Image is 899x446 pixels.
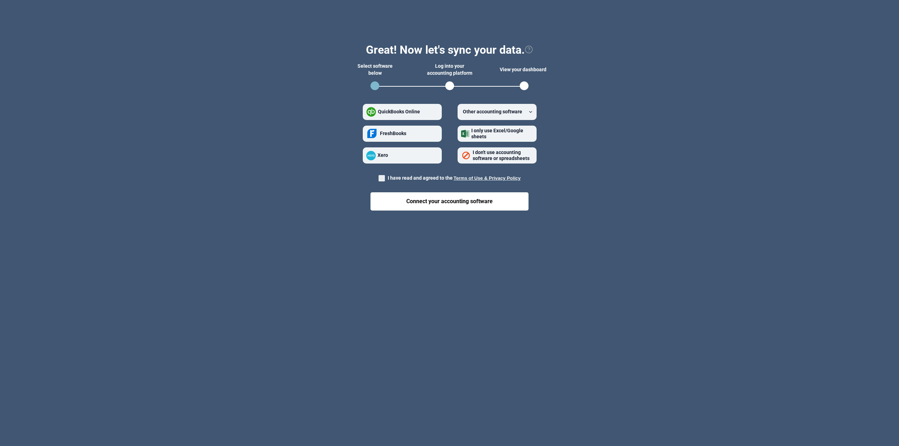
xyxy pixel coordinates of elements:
[380,131,406,136] span: FreshBooks
[378,109,420,114] span: QuickBooks Online
[461,151,471,160] img: none
[471,128,523,140] span: I only use Excel/Google sheets
[378,152,388,158] span: Xero
[350,63,400,77] div: Select software below
[500,63,549,77] div: View your dashboard
[463,109,522,114] span: Other accounting software
[473,149,530,161] span: I don't use accounting software or spreadsheets
[454,175,521,181] button: I have read and agreed to the
[362,81,537,93] ol: Steps Indicator
[445,81,454,90] button: open step 2
[370,192,529,211] button: Connect your accounting software
[366,42,525,58] h1: Great! Now let's sync your data.
[388,175,521,181] span: I have read and agreed to the
[525,42,533,58] button: view accounting link security info
[425,63,474,77] div: Log into your accounting platform
[366,151,376,160] img: xero
[461,130,470,138] img: excel
[366,107,376,117] img: quickbooks-online
[525,45,533,54] svg: view accounting link security info
[370,81,379,90] button: open step 1
[366,127,378,141] img: freshbooks
[520,81,529,90] button: open step 3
